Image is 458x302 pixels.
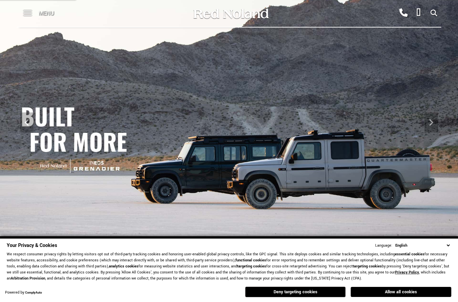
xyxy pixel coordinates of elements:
[394,242,451,249] select: Language Select
[245,287,346,297] button: Deny targeting cookies
[20,112,34,133] div: Previous
[395,270,419,275] a: Privacy Policy
[25,291,42,295] a: ComplyAuto
[235,258,266,263] strong: functional cookies
[351,287,451,297] button: Allow all cookies
[11,276,45,281] strong: Arbitration Provision
[192,8,269,19] img: Red Noland Auto Group
[395,252,424,257] strong: essential cookies
[353,264,382,269] strong: targeting cookies
[424,112,438,133] div: Next
[7,251,451,282] p: We respect consumer privacy rights by letting visitors opt out of third-party tracking cookies an...
[5,291,42,295] div: Powered by
[7,242,57,249] span: Your Privacy & Cookies
[237,264,266,269] strong: targeting cookies
[375,244,392,248] div: Language:
[109,264,138,269] strong: analytics cookies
